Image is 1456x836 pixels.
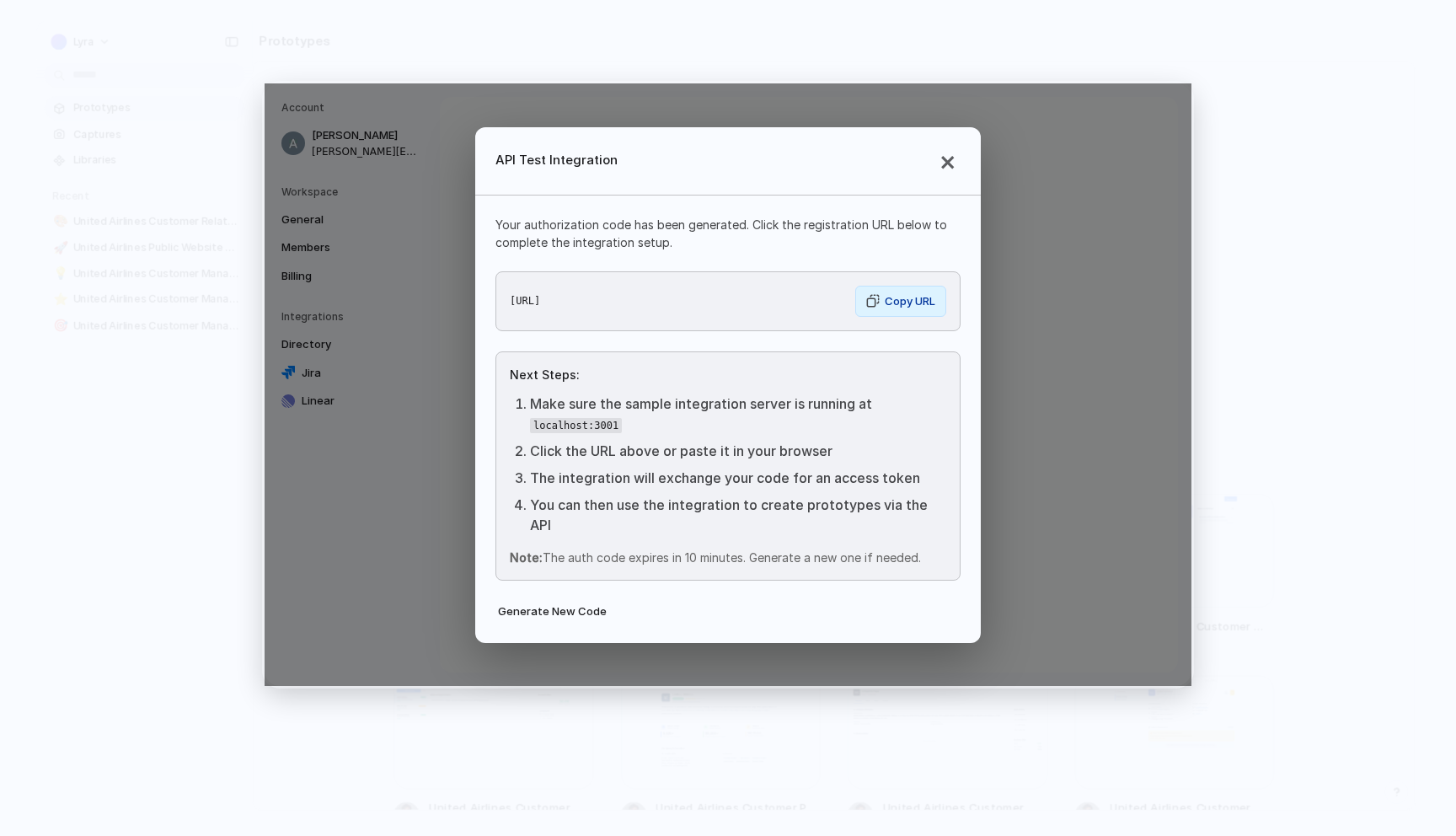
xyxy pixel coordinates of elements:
code: [URL] [510,293,845,308]
h3: Next Steps: [510,366,946,383]
li: The integration will exchange your code for an access token [530,468,946,488]
li: Click the URL above or paste it in your browser [530,441,946,461]
p: The auth code expires in 10 minutes. Generate a new one if needed. [510,549,946,566]
code: localhost:3001 [530,418,622,433]
h2: API Test Integration [495,151,618,170]
button: Generate New Code [495,601,609,623]
strong: Note: [510,550,543,565]
li: Make sure the sample integration server is running at [530,394,946,434]
li: You can then use the integration to create prototypes via the API [530,495,946,535]
p: Your authorization code has been generated. Click the registration URL below to complete the inte... [495,215,961,250]
button: Copy URL [855,285,946,317]
button: × [934,147,961,174]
